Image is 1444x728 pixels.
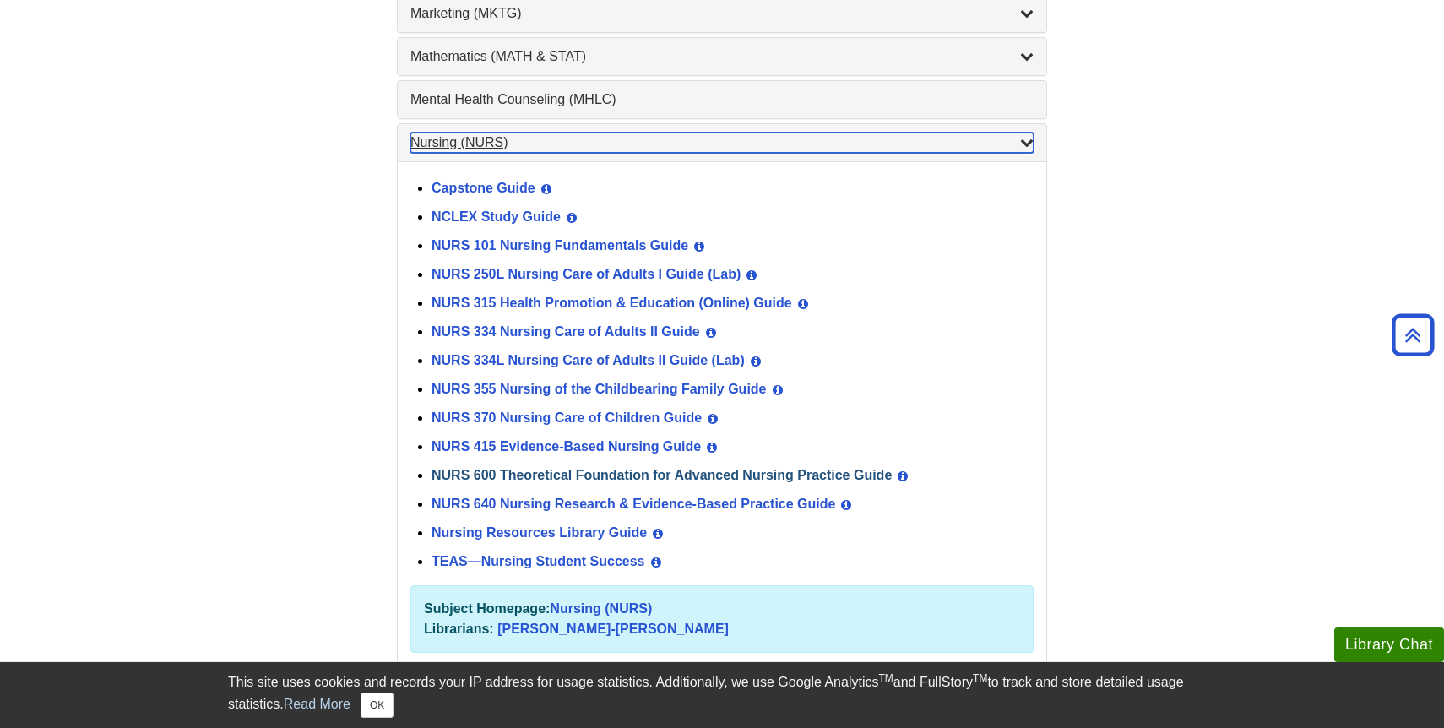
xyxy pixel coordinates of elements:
button: Library Chat [1334,627,1444,662]
a: NURS 334 Nursing Care of Adults II Guide [432,324,700,339]
a: Nursing Resources Library Guide [432,525,647,540]
a: NURS 334L Nursing Care of Adults II Guide (Lab) [432,353,745,367]
a: NURS 640 Nursing Research & Evidence-Based Practice Guide [432,497,835,511]
a: Marketing (MKTG) [410,3,1034,24]
a: Nursing (NURS) [550,601,652,616]
strong: Subject Homepage: [424,601,550,616]
a: NURS 101 Nursing Fundamentals Guide [432,238,688,253]
a: NURS 315 Health Promotion & Education (Online) Guide [432,296,792,310]
a: NURS 355 Nursing of the Childbearing Family Guide [432,382,767,396]
a: NURS 250L Nursing Care of Adults I Guide (Lab) [432,267,741,281]
a: NURS 600 Theoretical Foundation for Advanced Nursing Practice Guide [432,468,892,482]
a: TEAS—Nursing Student Success [432,554,645,568]
a: Mental Health Counseling (MHLC) [410,90,1034,110]
div: This site uses cookies and records your IP address for usage statistics. Additionally, we use Goo... [228,672,1216,718]
a: Mathematics (MATH & STAT) [410,46,1034,67]
a: NURS 370 Nursing Care of Children Guide [432,410,702,425]
a: NURS 415 Evidence-Based Nursing Guide [432,439,701,454]
a: Nursing (NURS) [410,133,1034,153]
a: Read More [284,697,350,711]
sup: TM [878,672,893,684]
a: Capstone Guide [432,181,535,195]
a: Back to Top [1386,323,1440,346]
sup: TM [973,672,987,684]
div: Nursing (NURS) [398,161,1046,670]
strong: Librarians: [424,622,494,636]
a: [PERSON_NAME]-[PERSON_NAME] [497,622,729,636]
a: NCLEX Study Guide [432,209,561,224]
button: Close [361,693,394,718]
